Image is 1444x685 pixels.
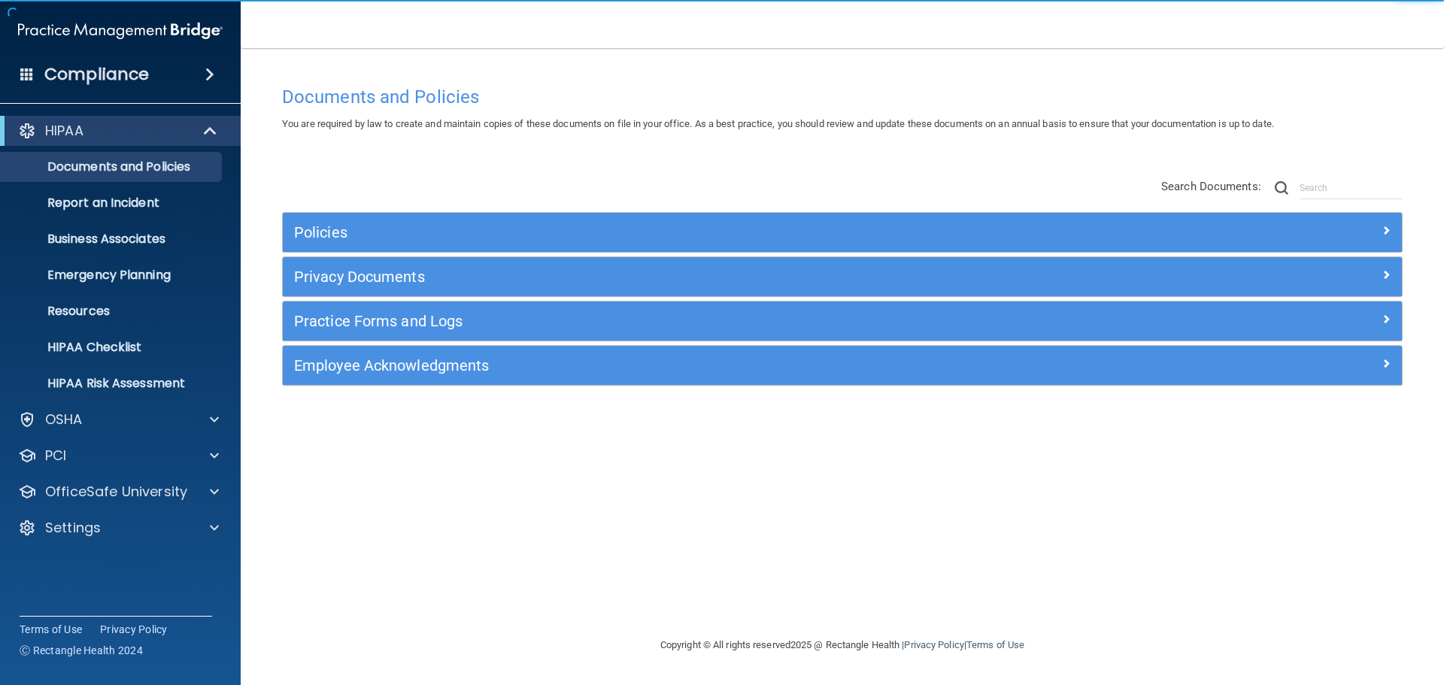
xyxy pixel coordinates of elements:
div: Copyright © All rights reserved 2025 @ Rectangle Health | | [568,621,1117,669]
a: Settings [18,519,219,537]
a: PCI [18,447,219,465]
a: Terms of Use [20,622,82,637]
a: OSHA [18,411,219,429]
h5: Practice Forms and Logs [294,313,1111,329]
img: ic-search.3b580494.png [1275,181,1288,195]
p: HIPAA Risk Assessment [10,376,215,391]
h5: Policies [294,224,1111,241]
p: Documents and Policies [10,159,215,174]
a: Policies [294,220,1391,244]
a: HIPAA [18,122,218,140]
p: Settings [45,519,101,537]
h4: Documents and Policies [282,87,1403,107]
a: Practice Forms and Logs [294,309,1391,333]
p: OfficeSafe University [45,483,187,501]
span: Ⓒ Rectangle Health 2024 [20,643,143,658]
a: Terms of Use [966,639,1024,650]
a: Employee Acknowledgments [294,353,1391,377]
p: Emergency Planning [10,268,215,283]
a: Privacy Policy [100,622,168,637]
p: HIPAA Checklist [10,340,215,355]
h4: Compliance [44,64,149,85]
span: Search Documents: [1161,180,1261,193]
span: You are required by law to create and maintain copies of these documents on file in your office. ... [282,118,1274,129]
h5: Privacy Documents [294,268,1111,285]
a: Privacy Policy [904,639,963,650]
input: Search [1300,177,1403,199]
p: Report an Incident [10,195,215,211]
p: HIPAA [45,122,83,140]
a: Privacy Documents [294,265,1391,289]
p: Resources [10,304,215,319]
p: Business Associates [10,232,215,247]
p: PCI [45,447,66,465]
a: OfficeSafe University [18,483,219,501]
img: PMB logo [18,16,223,46]
p: OSHA [45,411,83,429]
h5: Employee Acknowledgments [294,357,1111,374]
